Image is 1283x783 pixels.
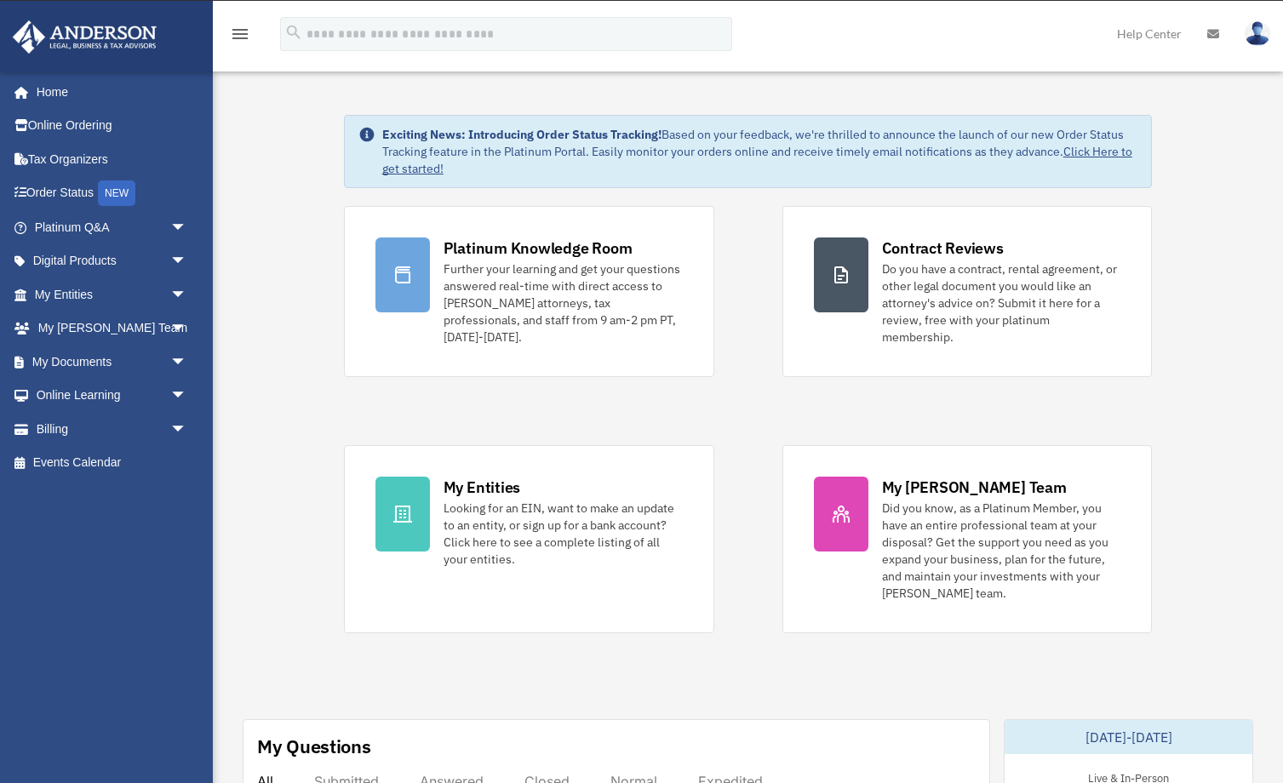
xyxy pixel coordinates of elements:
[344,206,714,377] a: Platinum Knowledge Room Further your learning and get your questions answered real-time with dire...
[12,142,213,176] a: Tax Organizers
[882,237,1004,259] div: Contract Reviews
[230,24,250,44] i: menu
[782,206,1153,377] a: Contract Reviews Do you have a contract, rental agreement, or other legal document you would like...
[12,311,213,346] a: My [PERSON_NAME] Teamarrow_drop_down
[230,30,250,44] a: menu
[782,445,1153,633] a: My [PERSON_NAME] Team Did you know, as a Platinum Member, you have an entire professional team at...
[284,23,303,42] i: search
[1005,720,1252,754] div: [DATE]-[DATE]
[12,446,213,480] a: Events Calendar
[882,500,1121,602] div: Did you know, as a Platinum Member, you have an entire professional team at your disposal? Get th...
[170,345,204,380] span: arrow_drop_down
[12,75,204,109] a: Home
[12,412,213,446] a: Billingarrow_drop_down
[12,244,213,278] a: Digital Productsarrow_drop_down
[12,176,213,211] a: Order StatusNEW
[444,477,520,498] div: My Entities
[170,379,204,414] span: arrow_drop_down
[12,345,213,379] a: My Documentsarrow_drop_down
[882,260,1121,346] div: Do you have a contract, rental agreement, or other legal document you would like an attorney's ad...
[444,237,633,259] div: Platinum Knowledge Room
[444,500,683,568] div: Looking for an EIN, want to make an update to an entity, or sign up for a bank account? Click her...
[170,277,204,312] span: arrow_drop_down
[382,144,1132,176] a: Click Here to get started!
[170,412,204,447] span: arrow_drop_down
[12,109,213,143] a: Online Ordering
[382,126,1138,177] div: Based on your feedback, we're thrilled to announce the launch of our new Order Status Tracking fe...
[257,734,371,759] div: My Questions
[170,210,204,245] span: arrow_drop_down
[8,20,162,54] img: Anderson Advisors Platinum Portal
[444,260,683,346] div: Further your learning and get your questions answered real-time with direct access to [PERSON_NAM...
[12,210,213,244] a: Platinum Q&Aarrow_drop_down
[882,477,1067,498] div: My [PERSON_NAME] Team
[12,277,213,311] a: My Entitiesarrow_drop_down
[344,445,714,633] a: My Entities Looking for an EIN, want to make an update to an entity, or sign up for a bank accoun...
[98,180,135,206] div: NEW
[1245,21,1270,46] img: User Pic
[382,127,662,142] strong: Exciting News: Introducing Order Status Tracking!
[170,244,204,279] span: arrow_drop_down
[170,311,204,346] span: arrow_drop_down
[12,379,213,413] a: Online Learningarrow_drop_down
